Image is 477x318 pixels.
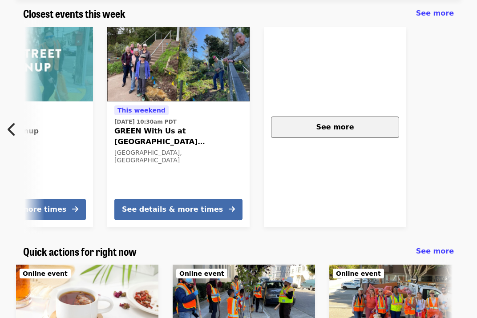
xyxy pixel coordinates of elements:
a: Quick actions for right now [23,245,137,258]
span: Closest events this week [23,5,125,21]
div: Closest events this week [16,7,461,20]
button: See details & more times [114,199,243,220]
div: See details & more times [122,204,223,215]
div: Quick actions for right now [16,245,461,258]
span: This weekend [117,107,166,114]
span: Quick actions for right now [23,243,137,259]
a: See more [264,27,406,227]
a: Closest events this week [23,7,125,20]
span: GREEN With Us at [GEOGRAPHIC_DATA][PERSON_NAME] [114,126,243,147]
span: See more [416,247,454,255]
span: Online event [179,270,224,277]
span: Online event [23,270,68,277]
i: arrow-right icon [72,205,78,213]
a: See details for "GREEN With Us at Upper Esmeralda Stairway Garden" [107,27,250,227]
a: See more [416,246,454,257]
span: Online event [336,270,381,277]
div: [GEOGRAPHIC_DATA], [GEOGRAPHIC_DATA] [114,149,243,164]
time: [DATE] 10:30am PDT [114,118,177,126]
span: See more [416,9,454,17]
button: See more [271,117,399,138]
span: See more [316,123,354,131]
i: arrow-right icon [229,205,235,213]
a: See more [416,8,454,19]
img: GREEN With Us at Upper Esmeralda Stairway Garden organized by SF Public Works [107,27,250,102]
i: chevron-left icon [8,121,16,138]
